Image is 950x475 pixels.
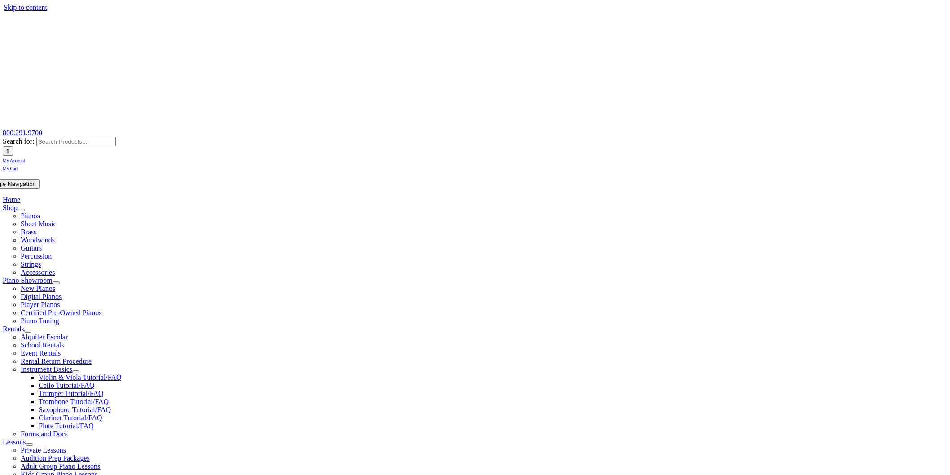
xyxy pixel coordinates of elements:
span: My Account [3,158,25,163]
a: Guitars [21,244,42,252]
a: Brass [21,228,37,236]
a: School Rentals [21,341,64,349]
a: Instrument Basics [21,365,72,373]
a: Flute Tutorial/FAQ [39,422,94,430]
span: My Cart [3,166,18,171]
a: Percussion [21,252,52,260]
button: Open submenu of Lessons [26,443,33,446]
a: Violin & Viola Tutorial/FAQ [39,374,122,381]
a: 800.291.9700 [3,129,42,136]
button: Open submenu of Instrument Basics [72,370,79,373]
a: Adult Group Piano Lessons [21,462,100,470]
button: Open submenu of Piano Showroom [53,281,60,284]
a: Player Pianos [21,301,60,308]
a: Trumpet Tutorial/FAQ [39,390,103,397]
a: Piano Showroom [3,277,53,284]
a: Shop [3,204,18,211]
a: Trombone Tutorial/FAQ [39,398,109,405]
a: Clarinet Tutorial/FAQ [39,414,102,422]
a: Certified Pre-Owned Pianos [21,309,101,317]
input: Search Products... [36,137,116,146]
a: Cello Tutorial/FAQ [39,382,95,389]
button: Open submenu of Rentals [24,330,31,333]
a: Saxophone Tutorial/FAQ [39,406,111,413]
input: Search [3,146,13,156]
a: Alquiler Escolar [21,333,68,341]
a: Rentals [3,325,24,333]
button: Open submenu of Shop [18,209,25,211]
a: Sheet Music [21,220,57,228]
span: Search for: [3,137,35,145]
a: Digital Pianos [21,293,62,300]
a: Skip to content [4,4,47,11]
a: Private Lessons [21,446,66,454]
a: Pianos [21,212,40,220]
a: My Account [3,156,25,163]
a: Audition Prep Packages [21,454,90,462]
a: Piano Tuning [21,317,59,325]
a: Accessories [21,268,55,276]
a: Event Rentals [21,349,61,357]
a: New Pianos [21,285,55,292]
a: Rental Return Procedure [21,357,92,365]
a: My Cart [3,164,18,172]
a: Lessons [3,438,26,446]
a: Forms and Docs [21,430,68,438]
a: Home [3,196,20,203]
a: Strings [21,260,41,268]
a: Woodwinds [21,236,55,244]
